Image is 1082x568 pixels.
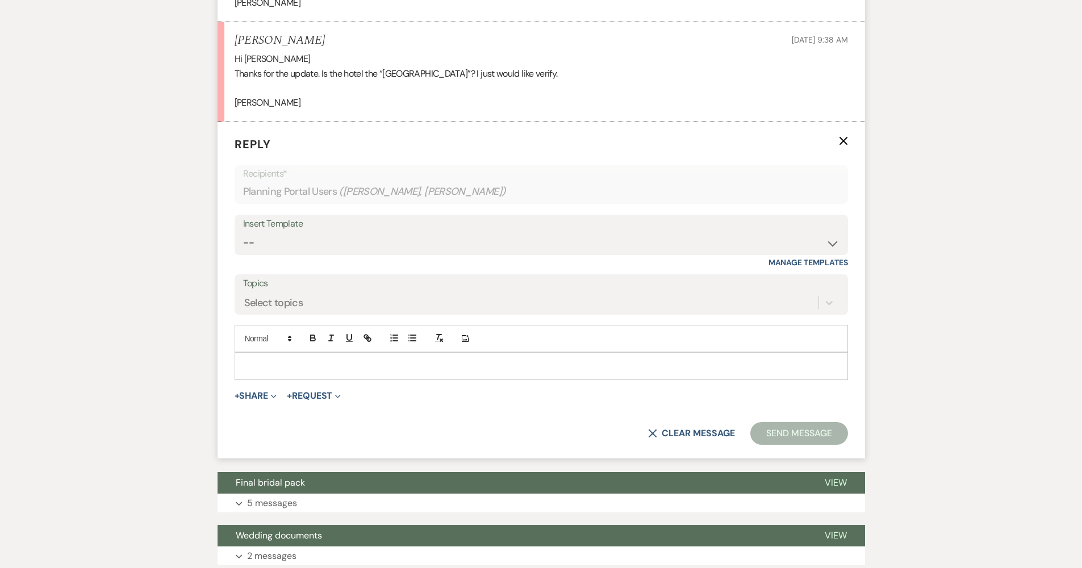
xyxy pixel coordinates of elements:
p: Hi [PERSON_NAME] [235,52,848,66]
button: Send Message [750,422,847,445]
button: Final bridal pack [218,472,807,494]
button: Share [235,391,277,400]
button: 5 messages [218,494,865,513]
button: View [807,472,865,494]
span: + [235,391,240,400]
div: Planning Portal Users [243,181,839,203]
span: + [287,391,292,400]
p: Thanks for the update. Is the hotel the “[GEOGRAPHIC_DATA]”? I just would like verify. [235,66,848,81]
span: Final bridal pack [236,477,305,488]
button: Request [287,391,341,400]
p: [PERSON_NAME] [235,95,848,110]
button: Wedding documents [218,525,807,546]
button: Clear message [648,429,734,438]
span: View [825,529,847,541]
span: View [825,477,847,488]
span: Reply [235,137,271,152]
h5: [PERSON_NAME] [235,34,325,48]
p: 2 messages [247,549,296,563]
p: 5 messages [247,496,297,511]
span: Wedding documents [236,529,322,541]
button: 2 messages [218,546,865,566]
a: Manage Templates [768,257,848,268]
span: ( [PERSON_NAME], [PERSON_NAME] ) [339,184,506,199]
div: Insert Template [243,216,839,232]
button: View [807,525,865,546]
label: Topics [243,275,839,292]
div: Select topics [244,295,303,311]
p: Recipients* [243,166,839,181]
span: [DATE] 9:38 AM [792,35,847,45]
